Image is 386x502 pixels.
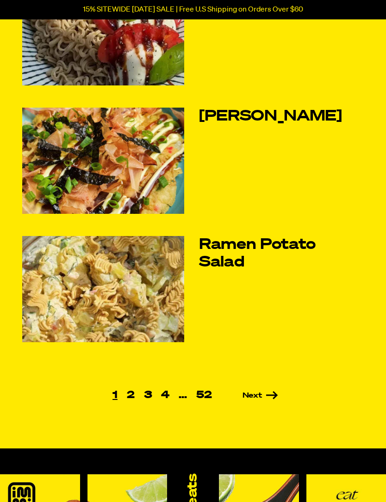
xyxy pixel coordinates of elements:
a: 2 [122,390,139,400]
a: 4 [156,390,174,400]
a: Next [217,392,278,399]
a: [PERSON_NAME] [199,108,364,125]
img: Ramen Okonomiyaki [22,108,184,214]
p: 15% SITEWIDE [DATE] SALE | Free U.S Shipping on Orders Over $60 [83,6,303,14]
span: … [174,390,192,400]
a: Ramen Potato Salad [199,236,364,271]
span: 1 [108,390,122,400]
img: Ramen Potato Salad [22,236,184,342]
a: 52 [192,390,217,400]
a: 3 [139,390,157,400]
